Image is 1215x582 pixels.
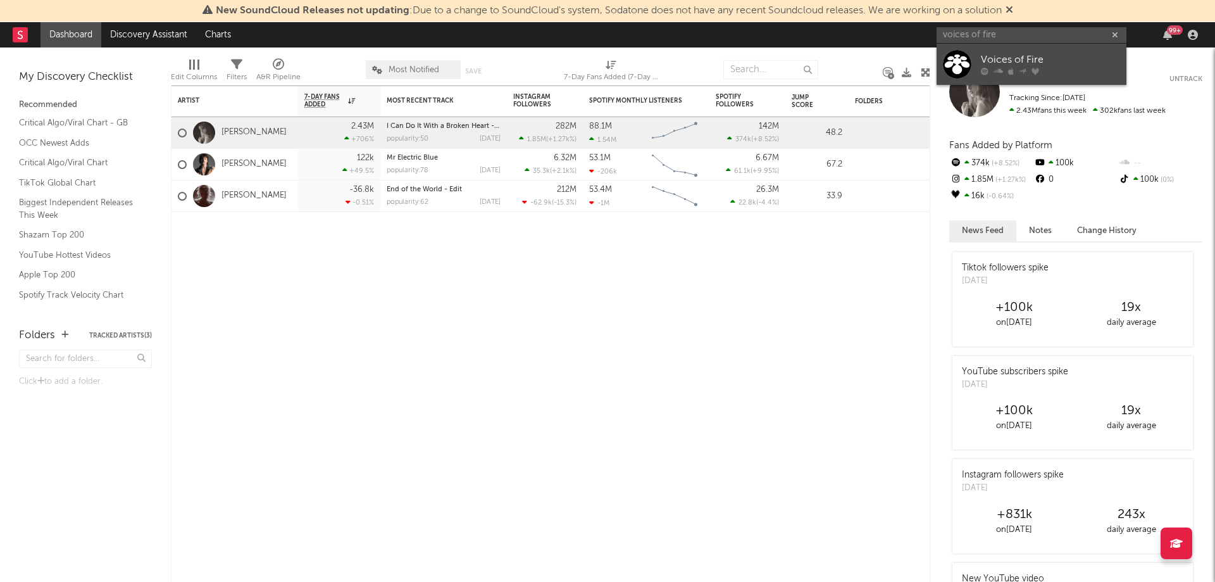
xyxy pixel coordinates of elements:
[956,507,1073,522] div: +831k
[1073,522,1190,538] div: daily average
[1033,155,1118,172] div: 100k
[19,98,152,113] div: Recommended
[171,54,217,91] div: Edit Columns
[256,54,301,91] div: A&R Pipeline
[1163,30,1172,40] button: 99+
[738,199,756,206] span: 22.8k
[387,123,573,130] a: I Can Do It With a Broken Heart - [PERSON_NAME] Remix
[387,167,428,174] div: popularity: 78
[1118,155,1202,172] div: --
[949,155,1033,172] div: 374k
[646,149,703,180] svg: Chart title
[730,198,779,206] div: ( )
[557,186,576,194] div: 212M
[196,22,240,47] a: Charts
[937,27,1126,43] input: Search for artists
[19,228,139,242] a: Shazam Top 200
[949,141,1052,150] span: Fans Added by Platform
[256,70,301,85] div: A&R Pipeline
[949,188,1033,205] div: 16k
[344,135,374,143] div: +706 %
[519,135,576,143] div: ( )
[727,135,779,143] div: ( )
[178,97,273,104] div: Artist
[513,93,558,108] div: Instagram Followers
[756,154,779,162] div: 6.67M
[342,167,374,175] div: +49.5 %
[726,167,779,175] div: ( )
[556,122,576,130] div: 282M
[956,403,1073,419] div: +100k
[956,315,1073,331] div: on [DATE]
[1073,300,1190,315] div: 19 x
[221,159,287,170] a: [PERSON_NAME]
[956,300,1073,315] div: +100k
[962,262,1049,275] div: Tiktok followers spike
[734,168,751,175] span: 61.1k
[589,154,611,162] div: 53.1M
[589,136,616,144] div: 1.54M
[1169,73,1202,85] button: Untrack
[792,125,842,141] div: 48.2
[589,97,684,104] div: Spotify Monthly Listeners
[792,189,842,204] div: 33.9
[554,154,576,162] div: 6.32M
[387,136,428,142] div: popularity: 50
[962,275,1049,288] div: [DATE]
[589,167,617,175] div: -206k
[937,44,1126,85] a: Voices of Fire
[548,136,575,143] span: +1.27k %
[564,70,659,85] div: 7-Day Fans Added (7-Day Fans Added)
[756,186,779,194] div: 26.3M
[716,93,760,108] div: Spotify Followers
[351,122,374,130] div: 2.43M
[1009,107,1166,115] span: 302k fans last week
[19,156,139,170] a: Critical Algo/Viral Chart
[1009,94,1085,102] span: Tracking Since: [DATE]
[962,469,1064,482] div: Instagram followers spike
[465,68,482,75] button: Save
[1009,107,1087,115] span: 2.43M fans this week
[1073,507,1190,522] div: 243 x
[1033,172,1118,188] div: 0
[227,54,247,91] div: Filters
[949,220,1016,241] button: News Feed
[949,172,1033,188] div: 1.85M
[723,60,818,79] input: Search...
[1064,220,1149,241] button: Change History
[40,22,101,47] a: Dashboard
[19,374,152,389] div: Click to add a folder.
[227,70,247,85] div: Filters
[387,186,462,193] a: End of the World - Edit
[304,93,345,108] span: 7-Day Fans Added
[962,365,1068,379] div: YouTube subscribers spike
[533,168,550,175] span: 35.3k
[480,136,501,142] div: [DATE]
[792,157,842,172] div: 67.2
[19,70,152,85] div: My Discovery Checklist
[216,6,409,16] span: New SoundCloud Releases not updating
[1118,172,1202,188] div: 100k
[387,155,438,161] a: Mr Electric Blue
[990,160,1019,167] span: +8.52 %
[1073,419,1190,434] div: daily average
[956,419,1073,434] div: on [DATE]
[1159,177,1174,184] span: 0 %
[1073,315,1190,331] div: daily average
[552,168,575,175] span: +2.1k %
[985,193,1014,200] span: -0.64 %
[1073,403,1190,419] div: 19 x
[792,94,823,109] div: Jump Score
[589,186,612,194] div: 53.4M
[19,288,139,302] a: Spotify Track Velocity Chart
[962,379,1068,391] div: [DATE]
[480,167,501,174] div: [DATE]
[1006,6,1013,16] span: Dismiss
[962,482,1064,495] div: [DATE]
[1016,220,1064,241] button: Notes
[554,199,575,206] span: -15.3 %
[19,116,139,130] a: Critical Algo/Viral Chart - GB
[646,180,703,212] svg: Chart title
[19,136,139,150] a: OCC Newest Adds
[346,198,374,206] div: -0.51 %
